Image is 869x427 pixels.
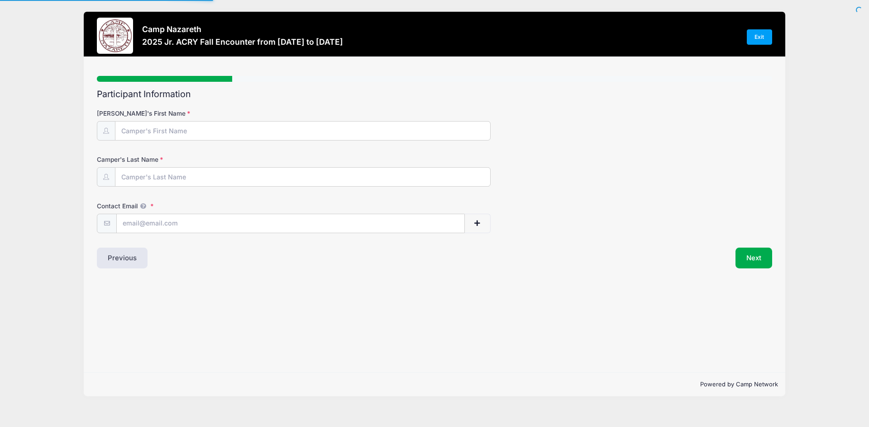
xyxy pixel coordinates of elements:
[97,155,322,164] label: Camper's Last Name
[747,29,772,45] a: Exit
[97,109,322,118] label: [PERSON_NAME]'s First Name
[115,121,491,141] input: Camper's First Name
[138,202,148,210] span: We will send confirmations, payment reminders, and custom email messages to each address listed. ...
[115,167,491,187] input: Camper's Last Name
[142,24,343,34] h3: Camp Nazareth
[97,202,322,211] label: Contact Email
[97,89,772,99] h2: Participant Information
[91,380,778,389] p: Powered by Camp Network
[735,248,772,268] button: Next
[142,37,343,47] h3: 2025 Jr. ACRY Fall Encounter from [DATE] to [DATE]
[116,214,465,233] input: email@email.com
[97,248,148,268] button: Previous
